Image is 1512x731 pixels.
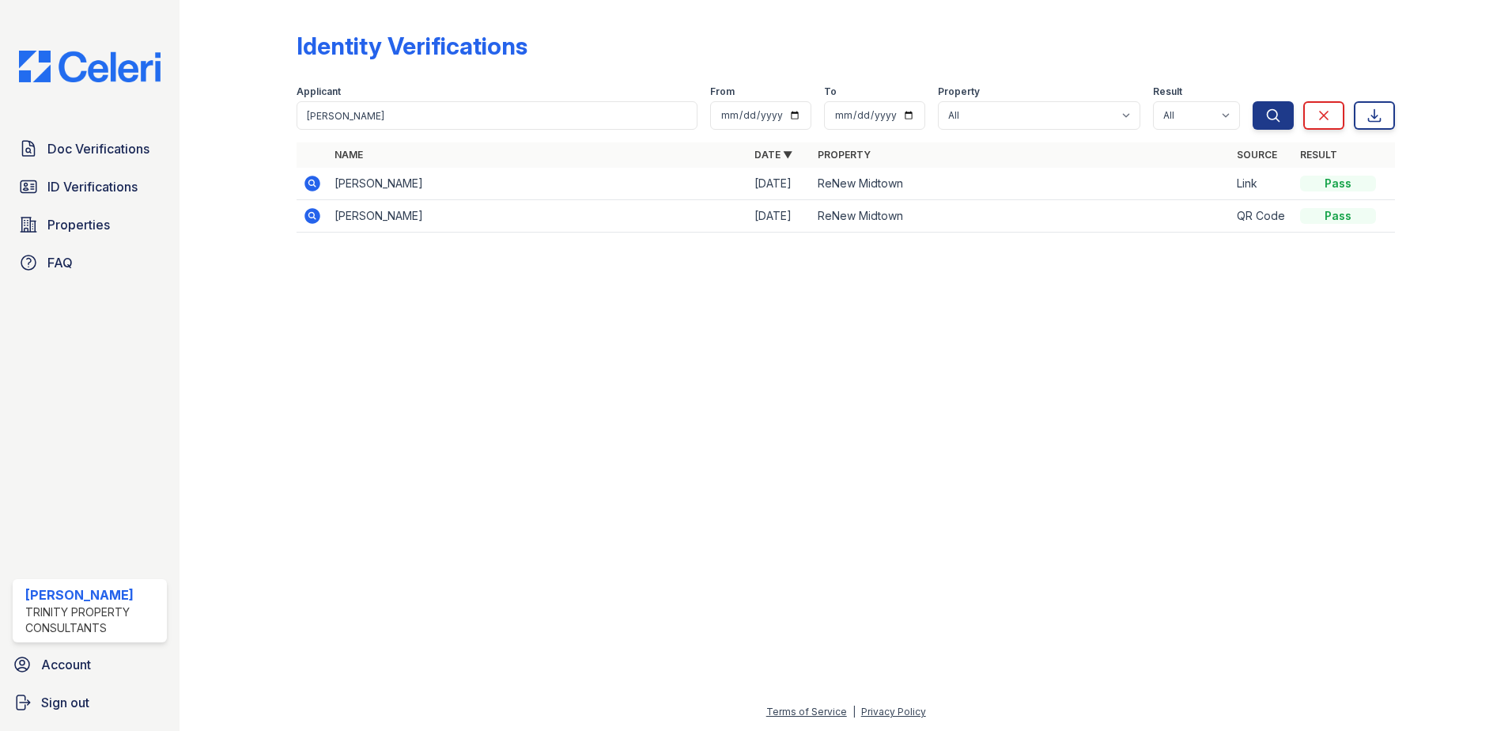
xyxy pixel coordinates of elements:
div: [PERSON_NAME] [25,585,161,604]
img: CE_Logo_Blue-a8612792a0a2168367f1c8372b55b34899dd931a85d93a1a3d3e32e68fde9ad4.png [6,51,173,82]
label: From [710,85,735,98]
div: Pass [1300,176,1376,191]
td: [DATE] [748,168,811,200]
div: Identity Verifications [297,32,527,60]
span: Properties [47,215,110,234]
a: FAQ [13,247,167,278]
div: Pass [1300,208,1376,224]
label: To [824,85,837,98]
td: QR Code [1230,200,1294,233]
label: Property [938,85,980,98]
span: Account [41,655,91,674]
a: Sign out [6,687,173,718]
span: Sign out [41,693,89,712]
td: [PERSON_NAME] [328,200,748,233]
a: Result [1300,149,1337,161]
label: Result [1153,85,1182,98]
a: ID Verifications [13,171,167,203]
td: [PERSON_NAME] [328,168,748,200]
div: Trinity Property Consultants [25,604,161,636]
a: Property [818,149,871,161]
label: Applicant [297,85,341,98]
a: Doc Verifications [13,133,167,165]
span: FAQ [47,253,73,272]
a: Terms of Service [766,706,847,718]
td: ReNew Midtown [811,200,1231,233]
span: ID Verifications [47,177,138,196]
span: Doc Verifications [47,139,149,158]
a: Account [6,649,173,680]
td: [DATE] [748,200,811,233]
div: | [852,706,856,718]
a: Date ▼ [754,149,792,161]
td: Link [1230,168,1294,200]
a: Name [335,149,363,161]
a: Privacy Policy [861,706,926,718]
input: Search by name or phone number [297,101,697,130]
a: Source [1237,149,1277,161]
a: Properties [13,209,167,241]
td: ReNew Midtown [811,168,1231,200]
